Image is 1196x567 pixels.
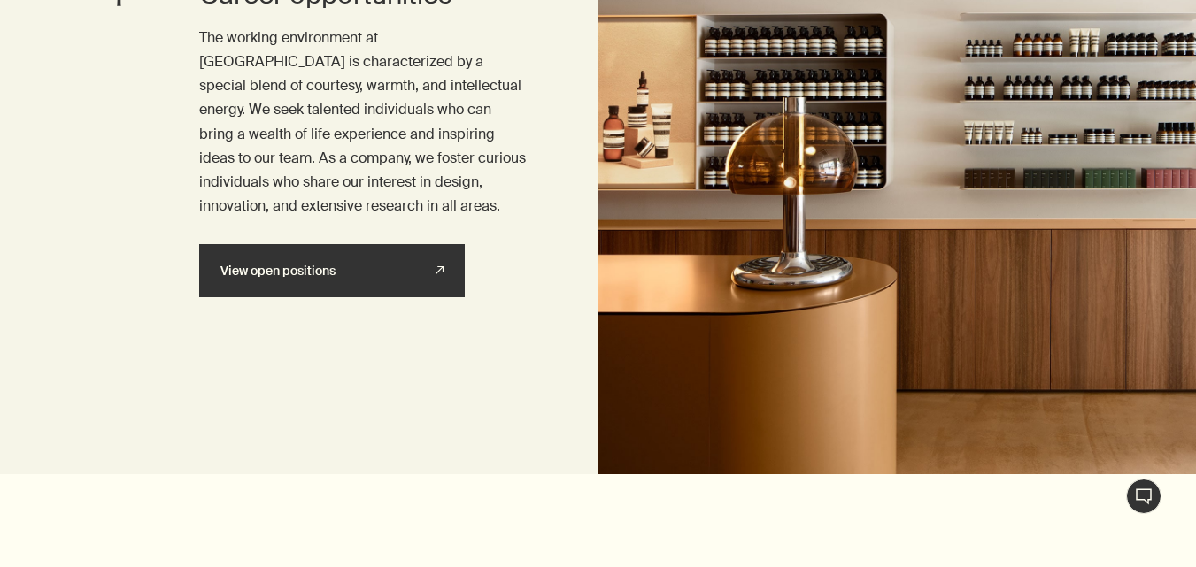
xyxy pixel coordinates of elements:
[1126,479,1161,514] button: Live Support Chat
[1127,481,1166,532] font: Live Support Chat
[220,263,336,279] font: View open positions
[199,28,529,215] font: The working environment at [GEOGRAPHIC_DATA] is characterized by a special blend of courtesy, war...
[199,244,465,297] a: View open positions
